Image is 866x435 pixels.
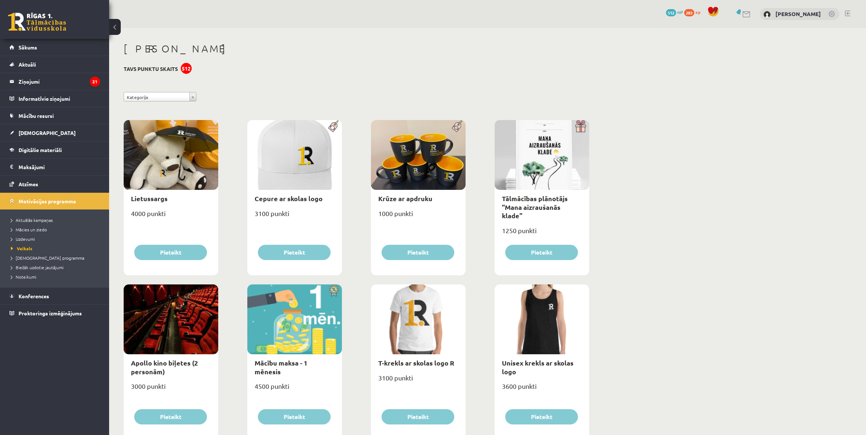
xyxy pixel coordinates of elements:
button: Pieteikt [505,409,578,424]
span: Atzīmes [19,181,38,187]
a: Mācību maksa - 1 mēnesis [255,359,307,375]
a: T-krekls ar skolas logo R [378,359,454,367]
div: 1000 punkti [371,207,466,226]
a: Apollo kino biļetes (2 personām) [131,359,198,375]
a: [DEMOGRAPHIC_DATA] [9,124,100,141]
div: 1250 punkti [495,224,589,243]
div: 4500 punkti [247,380,342,398]
i: 21 [90,77,100,87]
span: Proktoringa izmēģinājums [19,310,82,316]
a: Sākums [9,39,100,56]
button: Pieteikt [382,409,454,424]
span: Noteikumi [11,274,36,280]
div: 3600 punkti [495,380,589,398]
span: mP [677,9,683,15]
span: Sākums [19,44,37,51]
img: Dāvana ar pārsteigumu [573,120,589,132]
button: Pieteikt [382,245,454,260]
a: Unisex krekls ar skolas logo [502,359,574,375]
a: 512 mP [666,9,683,15]
a: Kategorija [124,92,196,101]
button: Pieteikt [134,409,207,424]
a: Digitālie materiāli [9,141,100,158]
a: 283 xp [684,9,704,15]
a: Rīgas 1. Tālmācības vidusskola [8,13,66,31]
span: Uzdevumi [11,236,35,242]
button: Pieteikt [134,245,207,260]
span: Mācību resursi [19,112,54,119]
div: 4000 punkti [124,207,218,226]
a: Krūze ar apdruku [378,194,432,203]
h1: [PERSON_NAME] [124,43,589,55]
div: 512 [181,63,192,74]
a: Proktoringa izmēģinājums [9,305,100,322]
span: Motivācijas programma [19,198,76,204]
a: [DEMOGRAPHIC_DATA] programma [11,255,102,261]
a: Informatīvie ziņojumi [9,90,100,107]
a: Uzdevumi [11,236,102,242]
span: Aktuāli [19,61,36,68]
a: Aktuālās kampaņas [11,217,102,223]
legend: Maksājumi [19,159,100,175]
div: 3000 punkti [124,380,218,398]
button: Pieteikt [258,245,331,260]
img: Populāra prece [449,120,466,132]
a: Lietussargs [131,194,168,203]
span: 283 [684,9,694,16]
button: Pieteikt [505,245,578,260]
img: Populāra prece [326,120,342,132]
span: Konferences [19,293,49,299]
span: Biežāk uzdotie jautājumi [11,264,64,270]
a: Mācies un ziedo [11,226,102,233]
span: 512 [666,9,676,16]
a: [PERSON_NAME] [775,10,821,17]
a: Ziņojumi21 [9,73,100,90]
a: Noteikumi [11,274,102,280]
span: Aktuālās kampaņas [11,217,53,223]
span: Veikals [11,246,32,251]
img: Dāvis Sauja [763,11,771,18]
a: Biežāk uzdotie jautājumi [11,264,102,271]
a: Konferences [9,288,100,304]
span: Kategorija [127,92,187,102]
a: Tālmācības plānotājs "Mana aizraušanās klade" [502,194,568,220]
a: Maksājumi [9,159,100,175]
a: Veikals [11,245,102,252]
a: Cepure ar skolas logo [255,194,323,203]
span: Mācies un ziedo [11,227,47,232]
a: Aktuāli [9,56,100,73]
a: Motivācijas programma [9,193,100,209]
button: Pieteikt [258,409,331,424]
legend: Ziņojumi [19,73,100,90]
h3: Tavs punktu skaits [124,66,178,72]
span: Digitālie materiāli [19,147,62,153]
div: 3100 punkti [371,372,466,390]
a: Mācību resursi [9,107,100,124]
span: xp [695,9,700,15]
img: Atlaide [326,284,342,297]
legend: Informatīvie ziņojumi [19,90,100,107]
span: [DEMOGRAPHIC_DATA] programma [11,255,84,261]
a: Atzīmes [9,176,100,192]
span: [DEMOGRAPHIC_DATA] [19,129,76,136]
div: 3100 punkti [247,207,342,226]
